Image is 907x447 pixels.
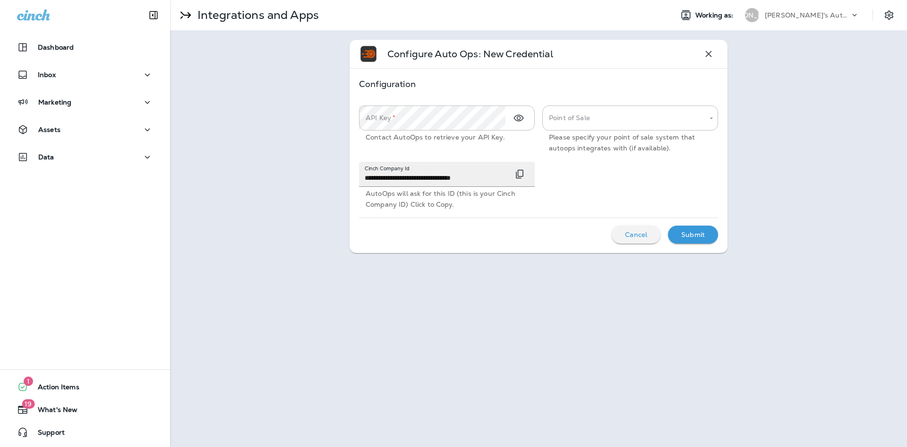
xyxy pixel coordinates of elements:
button: Inbox [9,65,161,84]
p: Integrations and Apps [194,8,319,22]
button: Submit [668,226,718,244]
p: Data [38,153,54,161]
button: Marketing [9,93,161,112]
p: Submit [681,231,705,238]
button: Collapse Sidebar [140,6,167,25]
p: Inbox [38,71,56,79]
button: Dashboard [9,38,161,57]
label: Cinch Company Id [365,165,410,172]
p: Cancel [625,231,647,238]
span: 1 [24,377,33,386]
button: Support [9,423,161,442]
p: AutoOps will ask for this ID (this is your Cinch Company ID) Click to Copy. [366,188,528,210]
p: Please specify your point of sale system that autoops integrates with (if available). [549,132,711,154]
p: Configure Auto Ops: New Credential [387,47,553,61]
p: Dashboard [38,44,74,51]
button: Toggle Visibility [509,109,528,128]
button: Settings [881,7,898,24]
button: Click to copy [510,165,529,184]
img: Auto Ops [359,44,378,63]
p: Assets [38,126,60,133]
span: 19 [22,399,34,409]
div: [PERSON_NAME] [745,8,759,22]
button: 1Action Items [9,377,161,396]
p: Contact AutoOps to retrieve your API Key. [366,132,528,143]
span: Action Items [28,383,79,394]
span: What's New [28,406,77,417]
button: 19What's New [9,400,161,419]
p: Marketing [38,98,71,106]
p: Configuration [359,78,718,90]
span: Support [28,429,65,440]
button: Data [9,148,161,167]
span: Working as: [695,11,736,19]
button: Cancel [612,226,660,244]
button: Assets [9,120,161,139]
p: [PERSON_NAME]'s Auto & Tire [765,11,850,19]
